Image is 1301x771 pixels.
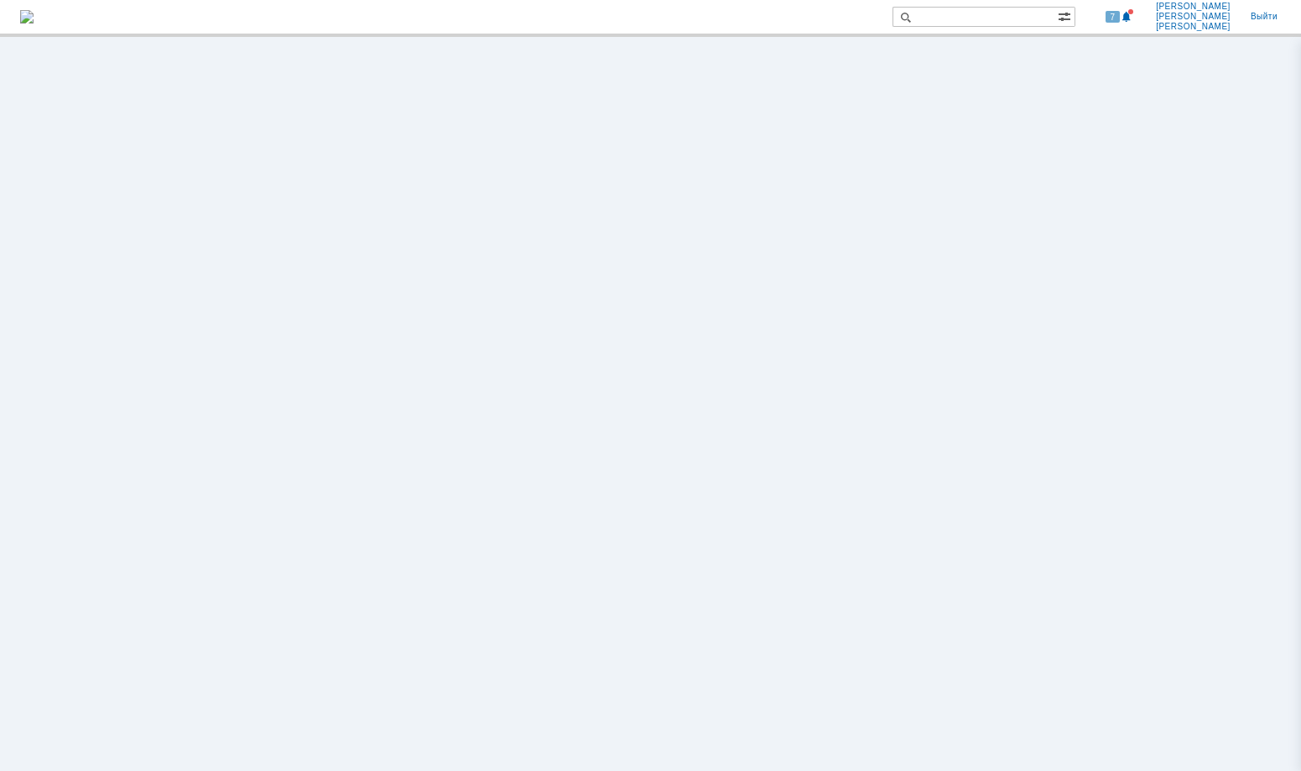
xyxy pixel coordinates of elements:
span: Расширенный поиск [1058,8,1075,23]
span: [PERSON_NAME] [1156,12,1231,22]
img: logo [20,10,34,23]
span: [PERSON_NAME] [1156,2,1231,12]
a: Перейти на домашнюю страницу [20,10,34,23]
span: [PERSON_NAME] [1156,22,1231,32]
span: 7 [1106,11,1121,23]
